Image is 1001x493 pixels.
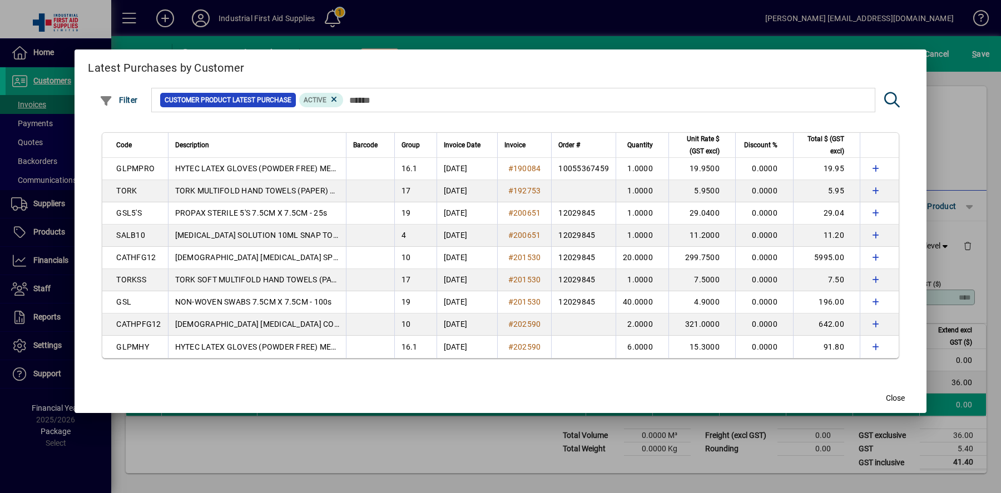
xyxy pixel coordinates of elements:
span: # [508,342,513,351]
td: 196.00 [793,291,860,313]
td: 11.20 [793,225,860,247]
div: Invoice [504,139,545,151]
td: 0.0000 [735,247,793,269]
span: GSL [116,297,131,306]
div: Order # [558,139,609,151]
span: Quantity [627,139,653,151]
button: Close [878,389,913,409]
span: Active [304,96,326,104]
span: # [508,208,513,217]
span: Order # [558,139,580,151]
td: 0.0000 [735,269,793,291]
td: 642.00 [793,313,860,336]
span: PROPAX STERILE 5'S 7.5CM X 7.5CM - 25s [175,208,328,217]
span: SALB10 [116,231,145,240]
td: 1.0000 [616,180,668,202]
span: 17 [402,275,411,284]
span: HYTEC LATEX GLOVES (POWDER FREE) MEDIUM - 100s [175,164,375,173]
td: 7.5000 [668,269,735,291]
td: 0.0000 [735,336,793,358]
td: 5.95 [793,180,860,202]
td: 15.3000 [668,336,735,358]
span: [DEMOGRAPHIC_DATA] [MEDICAL_DATA] COMPACT PLUS - SPEEDICATH 12FG - 30s [175,320,475,328]
td: 12029845 [551,202,616,225]
span: 16.1 [402,342,418,351]
span: 4 [402,231,406,240]
td: 0.0000 [735,180,793,202]
td: [DATE] [437,225,497,247]
td: 5.9500 [668,180,735,202]
h2: Latest Purchases by Customer [75,49,926,82]
span: 200651 [513,208,541,217]
span: 202590 [513,320,541,328]
div: Description [175,139,339,151]
td: 12029845 [551,291,616,313]
a: #202590 [504,318,545,330]
span: Close [886,392,905,404]
span: # [508,275,513,284]
td: [DATE] [437,158,497,180]
span: # [508,164,513,173]
td: 12029845 [551,225,616,247]
span: 201530 [513,275,541,284]
button: Filter [97,90,141,110]
span: 190084 [513,164,541,173]
span: # [508,320,513,328]
a: #201530 [504,296,545,308]
td: 19.9500 [668,158,735,180]
a: #190084 [504,162,545,175]
td: 1.0000 [616,225,668,247]
td: 29.04 [793,202,860,225]
td: 0.0000 [735,313,793,336]
span: 202590 [513,342,541,351]
span: 201530 [513,297,541,306]
td: [DATE] [437,180,497,202]
span: 16.1 [402,164,418,173]
span: [MEDICAL_DATA] SOLUTION 10ML SNAP TOP - 50s [175,231,358,240]
span: Unit Rate $ (GST excl) [676,133,720,157]
td: 29.0400 [668,202,735,225]
td: 4.9000 [668,291,735,313]
td: 12029845 [551,269,616,291]
span: TORK SOFT MULTIFOLD HAND TOWELS (PAPER) 185s [175,275,369,284]
div: Total $ (GST excl) [800,133,854,157]
td: [DATE] [437,313,497,336]
a: #192753 [504,185,545,197]
div: Barcode [353,139,388,151]
td: 0.0000 [735,291,793,313]
span: GLPMPRO [116,164,155,173]
td: 1.0000 [616,158,668,180]
div: Quantity [623,139,663,151]
td: [DATE] [437,291,497,313]
td: 19.95 [793,158,860,180]
span: HYTEC LATEX GLOVES (POWDER FREE) MEDIUM - 100s [175,342,375,351]
td: 2.0000 [616,313,668,336]
span: Customer Product Latest Purchase [165,94,291,106]
span: Invoice [504,139,526,151]
td: 0.0000 [735,158,793,180]
span: 10 [402,253,411,262]
div: Code [116,139,161,151]
a: #201530 [504,251,545,263]
span: GSL5'S [116,208,142,217]
span: Description [175,139,209,151]
span: TORK [116,186,137,195]
td: 0.0000 [735,202,793,225]
span: 17 [402,186,411,195]
td: [DATE] [437,247,497,269]
span: # [508,297,513,306]
span: CATHPFG12 [116,320,161,328]
td: 0.0000 [735,225,793,247]
span: NON-WOVEN SWABS 7.5CM X 7.5CM - 100s [175,297,332,306]
div: Discount % [742,139,787,151]
td: 91.80 [793,336,860,358]
td: 321.0000 [668,313,735,336]
span: Group [402,139,420,151]
span: Code [116,139,132,151]
span: # [508,231,513,240]
td: 20.0000 [616,247,668,269]
td: 7.50 [793,269,860,291]
span: 10 [402,320,411,328]
span: 201530 [513,253,541,262]
span: CATHFG12 [116,253,156,262]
